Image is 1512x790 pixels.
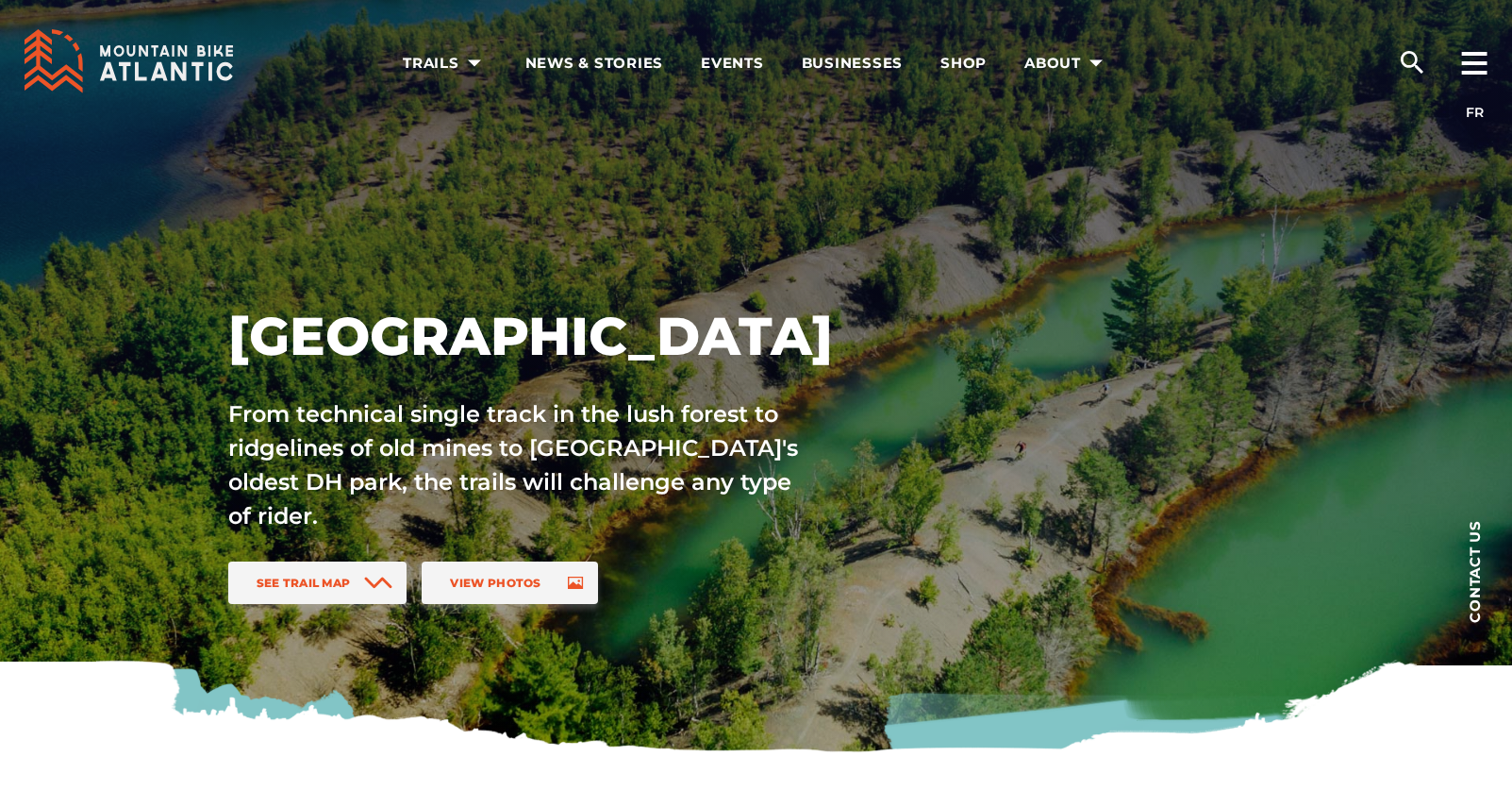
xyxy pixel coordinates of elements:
[257,576,351,590] span: See Trail Map
[461,50,488,76] ion-icon: arrow dropdown
[1397,47,1427,77] ion-icon: search
[1083,50,1109,76] ion-icon: arrow dropdown
[1468,520,1482,623] span: Contact us
[1437,491,1512,651] a: Contact us
[422,562,597,604] a: View Photos
[701,54,764,73] span: Events
[1466,104,1484,121] a: FR
[228,303,926,369] h1: [GEOGRAPHIC_DATA]
[802,54,904,73] span: Businesses
[228,397,802,533] p: From technical single track in the lush forest to ridgelines of old mines to [GEOGRAPHIC_DATA]'s ...
[450,576,540,590] span: View Photos
[403,54,488,73] span: Trails
[228,562,407,604] a: See Trail Map
[940,54,987,73] span: Shop
[1024,54,1109,73] span: About
[525,54,664,73] span: News & Stories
